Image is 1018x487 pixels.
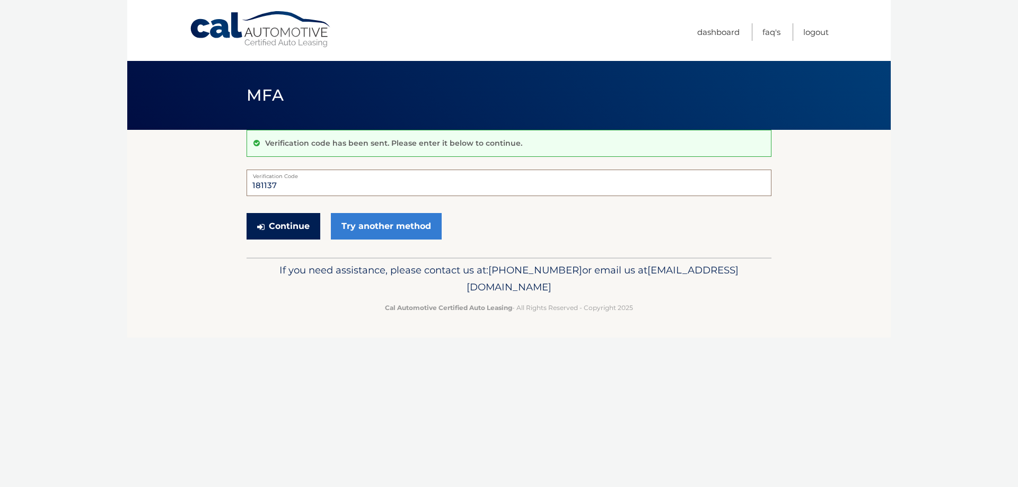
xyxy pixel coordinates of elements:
[385,304,512,312] strong: Cal Automotive Certified Auto Leasing
[253,302,765,313] p: - All Rights Reserved - Copyright 2025
[467,264,739,293] span: [EMAIL_ADDRESS][DOMAIN_NAME]
[247,85,284,105] span: MFA
[762,23,780,41] a: FAQ's
[331,213,442,240] a: Try another method
[265,138,522,148] p: Verification code has been sent. Please enter it below to continue.
[253,262,765,296] p: If you need assistance, please contact us at: or email us at
[189,11,332,48] a: Cal Automotive
[247,213,320,240] button: Continue
[488,264,582,276] span: [PHONE_NUMBER]
[697,23,740,41] a: Dashboard
[247,170,771,196] input: Verification Code
[247,170,771,178] label: Verification Code
[803,23,829,41] a: Logout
